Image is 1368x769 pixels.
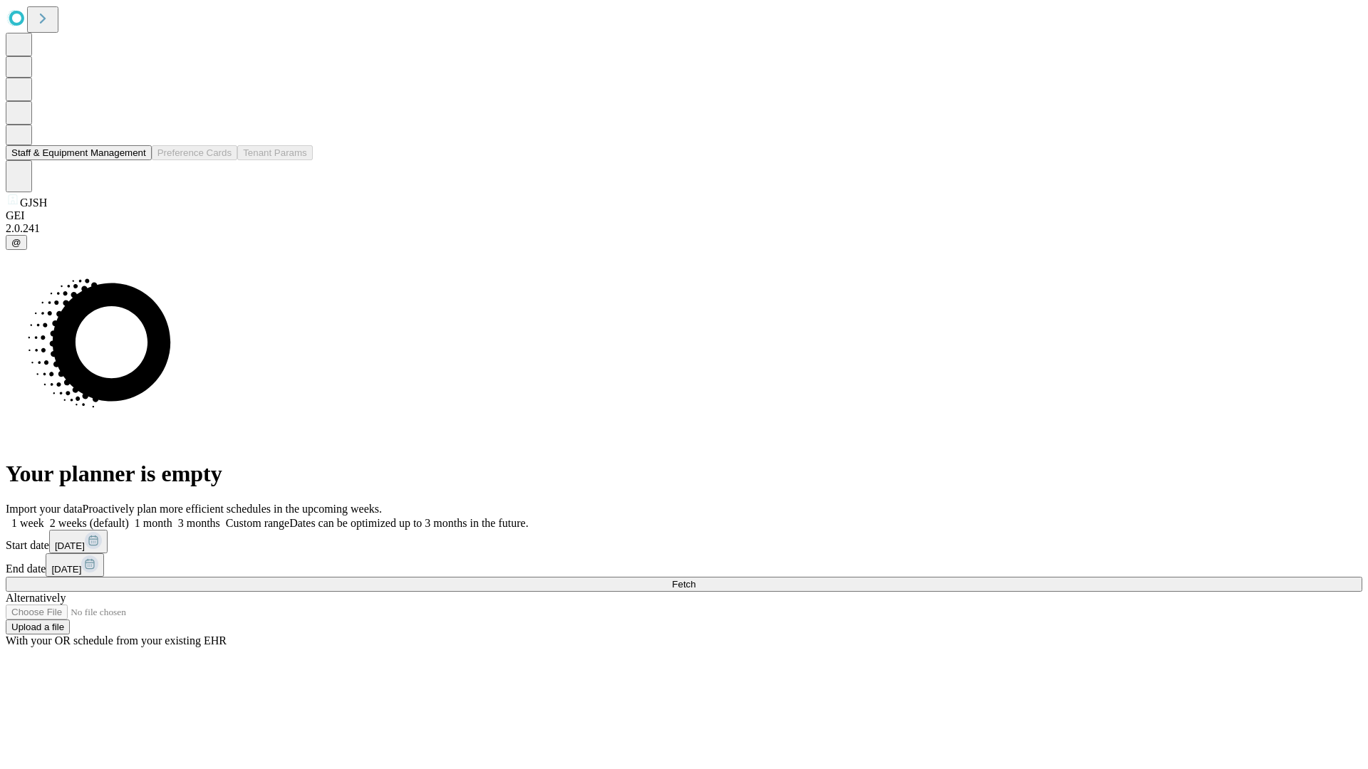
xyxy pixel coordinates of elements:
span: Custom range [226,517,289,529]
div: GEI [6,209,1362,222]
button: Preference Cards [152,145,237,160]
span: 1 month [135,517,172,529]
span: 1 week [11,517,44,529]
button: @ [6,235,27,250]
span: Fetch [672,579,695,590]
h1: Your planner is empty [6,461,1362,487]
span: Proactively plan more efficient schedules in the upcoming weeks. [83,503,382,515]
span: With your OR schedule from your existing EHR [6,634,227,647]
span: [DATE] [55,540,85,551]
button: Staff & Equipment Management [6,145,152,160]
span: Alternatively [6,592,66,604]
span: Import your data [6,503,83,515]
div: 2.0.241 [6,222,1362,235]
span: 2 weeks (default) [50,517,129,529]
button: Upload a file [6,619,70,634]
span: 3 months [178,517,220,529]
button: [DATE] [49,530,108,553]
button: Fetch [6,577,1362,592]
span: Dates can be optimized up to 3 months in the future. [289,517,528,529]
div: End date [6,553,1362,577]
button: [DATE] [46,553,104,577]
span: @ [11,237,21,248]
span: [DATE] [51,564,81,575]
span: GJSH [20,197,47,209]
button: Tenant Params [237,145,313,160]
div: Start date [6,530,1362,553]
